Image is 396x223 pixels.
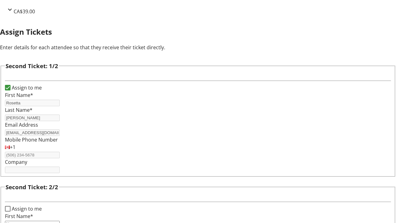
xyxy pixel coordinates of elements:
[5,107,32,113] label: Last Name*
[6,183,58,191] h3: Second Ticket: 2/2
[11,205,42,212] label: Assign to me
[5,159,27,165] label: Company
[5,136,58,143] label: Mobile Phone Number
[5,152,60,158] input: (506) 234-5678
[5,213,33,220] label: First Name*
[5,121,38,128] label: Email Address
[11,84,42,91] label: Assign to me
[6,62,58,70] h3: Second Ticket: 1/2
[5,92,33,98] label: First Name*
[14,8,35,15] span: CA$39.00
